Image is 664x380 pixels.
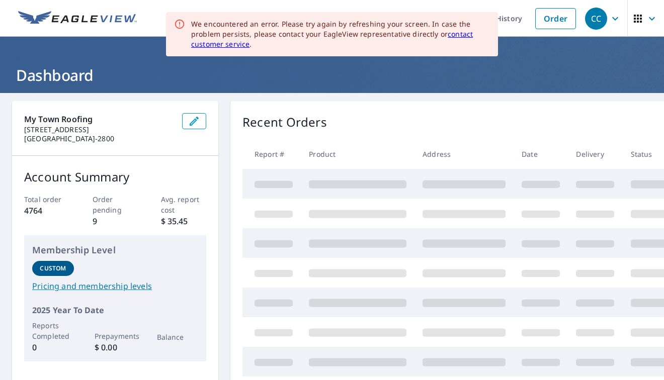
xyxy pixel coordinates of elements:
p: Balance [157,332,199,342]
p: $ 0.00 [95,341,136,353]
p: Order pending [93,194,138,215]
th: Address [414,139,514,169]
p: 2025 Year To Date [32,304,198,316]
th: Delivery [568,139,622,169]
p: Account Summary [24,168,206,186]
p: 0 [32,341,74,353]
div: CC [585,8,607,30]
a: Pricing and membership levels [32,280,198,292]
p: [GEOGRAPHIC_DATA]-2800 [24,134,174,143]
p: Recent Orders [242,113,327,131]
img: EV Logo [18,11,137,26]
th: Product [301,139,414,169]
p: Reports Completed [32,320,74,341]
p: $ 35.45 [161,215,207,227]
p: Prepayments [95,331,136,341]
p: Total order [24,194,70,205]
p: 4764 [24,205,70,217]
p: 9 [93,215,138,227]
div: We encountered an error. Please try again by refreshing your screen. In case the problem persists... [191,19,490,49]
p: Custom [40,264,66,273]
p: My Town Roofing [24,113,174,125]
h1: Dashboard [12,65,652,85]
th: Date [514,139,568,169]
a: contact customer service [191,29,473,49]
p: Avg. report cost [161,194,207,215]
p: [STREET_ADDRESS] [24,125,174,134]
a: Order [535,8,576,29]
th: Report # [242,139,301,169]
p: Membership Level [32,243,198,257]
